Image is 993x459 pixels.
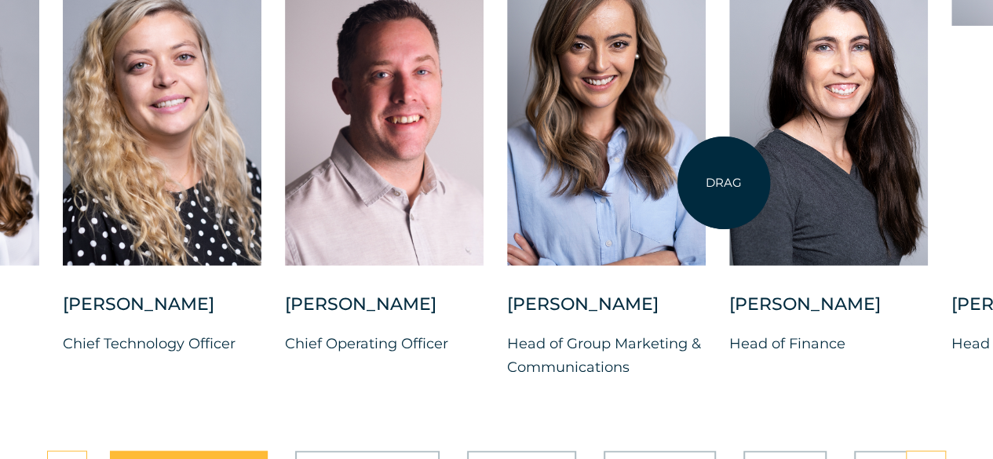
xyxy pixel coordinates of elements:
p: Chief Technology Officer [63,332,261,355]
div: [PERSON_NAME] [285,293,484,332]
div: [PERSON_NAME] [507,293,706,332]
p: Head of Finance [729,332,928,355]
p: Head of Group Marketing & Communications [507,332,706,379]
p: Chief Operating Officer [285,332,484,355]
div: [PERSON_NAME] [63,293,261,332]
div: [PERSON_NAME] [729,293,928,332]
